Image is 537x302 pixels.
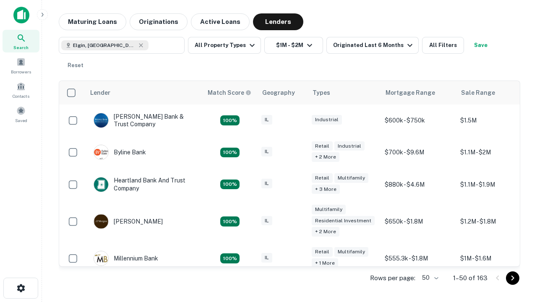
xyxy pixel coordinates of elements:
[208,88,250,97] h6: Match Score
[94,251,108,266] img: picture
[313,88,330,98] div: Types
[326,37,419,54] button: Originated Last 6 Months
[73,42,136,49] span: Elgin, [GEOGRAPHIC_DATA], [GEOGRAPHIC_DATA]
[456,136,532,168] td: $1.1M - $2M
[94,177,194,192] div: Heartland Bank And Trust Company
[3,103,39,125] a: Saved
[261,253,272,263] div: IL
[456,104,532,136] td: $1.5M
[3,54,39,77] a: Borrowers
[312,185,340,194] div: + 3 more
[422,37,464,54] button: All Filters
[59,13,126,30] button: Maturing Loans
[220,253,240,263] div: Matching Properties: 16, hasApolloMatch: undefined
[308,81,381,104] th: Types
[419,272,440,284] div: 50
[94,113,108,128] img: picture
[381,242,456,274] td: $555.3k - $1.8M
[381,81,456,104] th: Mortgage Range
[220,216,240,226] div: Matching Properties: 24, hasApolloMatch: undefined
[370,273,415,283] p: Rows per page:
[495,208,537,248] iframe: Chat Widget
[312,247,333,257] div: Retail
[312,227,339,237] div: + 2 more
[85,81,203,104] th: Lender
[456,168,532,200] td: $1.1M - $1.9M
[130,13,188,30] button: Originations
[456,81,532,104] th: Sale Range
[94,113,194,128] div: [PERSON_NAME] Bank & Trust Company
[13,7,29,23] img: capitalize-icon.png
[261,147,272,156] div: IL
[94,177,108,192] img: picture
[90,88,110,98] div: Lender
[312,152,339,162] div: + 2 more
[381,104,456,136] td: $600k - $750k
[261,115,272,125] div: IL
[220,180,240,190] div: Matching Properties: 20, hasApolloMatch: undefined
[312,258,338,268] div: + 1 more
[264,37,323,54] button: $1M - $2M
[456,200,532,243] td: $1.2M - $1.8M
[94,251,158,266] div: Millennium Bank
[381,168,456,200] td: $880k - $4.6M
[381,136,456,168] td: $700k - $9.6M
[191,13,250,30] button: Active Loans
[208,88,251,97] div: Capitalize uses an advanced AI algorithm to match your search with the best lender. The match sco...
[456,242,532,274] td: $1M - $1.6M
[261,179,272,188] div: IL
[334,247,368,257] div: Multifamily
[312,115,342,125] div: Industrial
[312,141,333,151] div: Retail
[203,81,257,104] th: Capitalize uses an advanced AI algorithm to match your search with the best lender. The match sco...
[381,200,456,243] td: $650k - $1.8M
[261,216,272,226] div: IL
[188,37,261,54] button: All Property Types
[94,214,163,229] div: [PERSON_NAME]
[220,115,240,125] div: Matching Properties: 28, hasApolloMatch: undefined
[334,173,368,183] div: Multifamily
[3,78,39,101] a: Contacts
[312,205,346,214] div: Multifamily
[257,81,308,104] th: Geography
[13,44,29,51] span: Search
[334,141,365,151] div: Industrial
[15,117,27,124] span: Saved
[220,148,240,158] div: Matching Properties: 18, hasApolloMatch: undefined
[94,214,108,229] img: picture
[453,273,487,283] p: 1–50 of 163
[461,88,495,98] div: Sale Range
[312,173,333,183] div: Retail
[94,145,108,159] img: picture
[253,13,303,30] button: Lenders
[13,93,29,99] span: Contacts
[3,30,39,52] a: Search
[386,88,435,98] div: Mortgage Range
[467,37,494,54] button: Save your search to get updates of matches that match your search criteria.
[333,40,415,50] div: Originated Last 6 Months
[11,68,31,75] span: Borrowers
[62,57,89,74] button: Reset
[262,88,295,98] div: Geography
[506,271,519,285] button: Go to next page
[312,216,375,226] div: Residential Investment
[94,145,146,160] div: Byline Bank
